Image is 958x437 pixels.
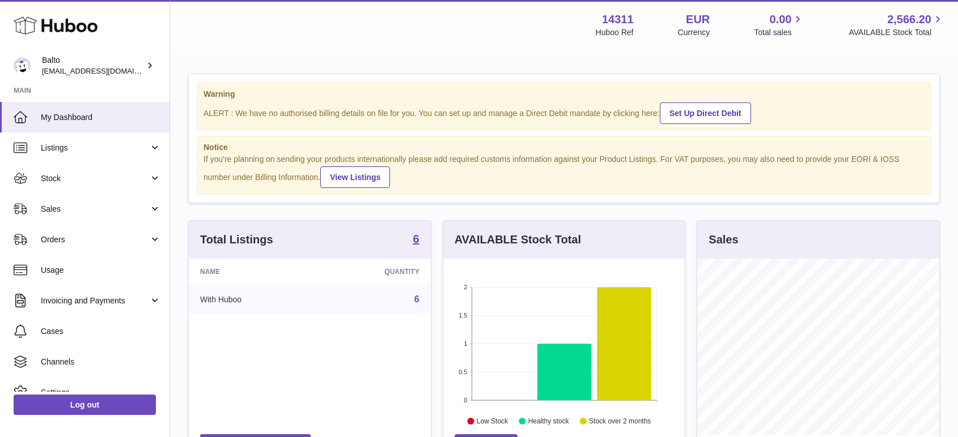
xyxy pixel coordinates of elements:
span: Settings [41,387,161,398]
text: 2 [464,284,467,290]
div: Huboo Ref [596,27,634,38]
a: 6 [414,294,419,304]
text: Stock over 2 months [589,418,651,426]
span: Invoicing and Payments [41,295,149,306]
span: [EMAIL_ADDRESS][DOMAIN_NAME] [42,66,167,75]
text: 1.5 [459,312,467,319]
div: Currency [678,27,710,38]
a: Set Up Direct Debit [660,102,751,124]
span: Total sales [754,27,804,38]
strong: Warning [204,89,925,100]
strong: 6 [413,233,419,245]
strong: 14311 [602,12,634,27]
span: Sales [41,204,149,215]
span: My Dashboard [41,112,161,123]
div: Balto [42,55,144,76]
a: 0.00 Total sales [754,12,804,38]
text: 0 [464,397,467,404]
a: View Listings [320,166,390,188]
span: Channels [41,357,161,367]
strong: EUR [686,12,710,27]
span: 2,566.20 [887,12,931,27]
a: Log out [14,395,156,415]
div: ALERT : We have no authorised billing details on file for you. You can set up and manage a Direct... [204,101,925,124]
h3: Sales [709,232,738,247]
span: Orders [41,234,149,245]
span: Cases [41,326,161,337]
strong: Notice [204,142,925,153]
th: Name [189,259,316,285]
text: Healthy stock [528,418,570,426]
h3: AVAILABLE Stock Total [455,232,581,247]
span: Listings [41,143,149,153]
td: With Huboo [189,285,316,314]
h3: Total Listings [200,232,273,247]
a: 2,566.20 AVAILABLE Stock Total [849,12,944,38]
text: Low Stock [477,418,508,426]
span: Usage [41,265,161,276]
img: ops@balto.fr [14,57,31,74]
a: 6 [413,233,419,247]
span: AVAILABLE Stock Total [849,27,944,38]
text: 1 [464,340,467,347]
text: 0.5 [459,369,467,375]
span: Stock [41,173,149,184]
div: If you're planning on sending your products internationally please add required customs informati... [204,154,925,188]
span: 0.00 [770,12,792,27]
th: Quantity [316,259,431,285]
